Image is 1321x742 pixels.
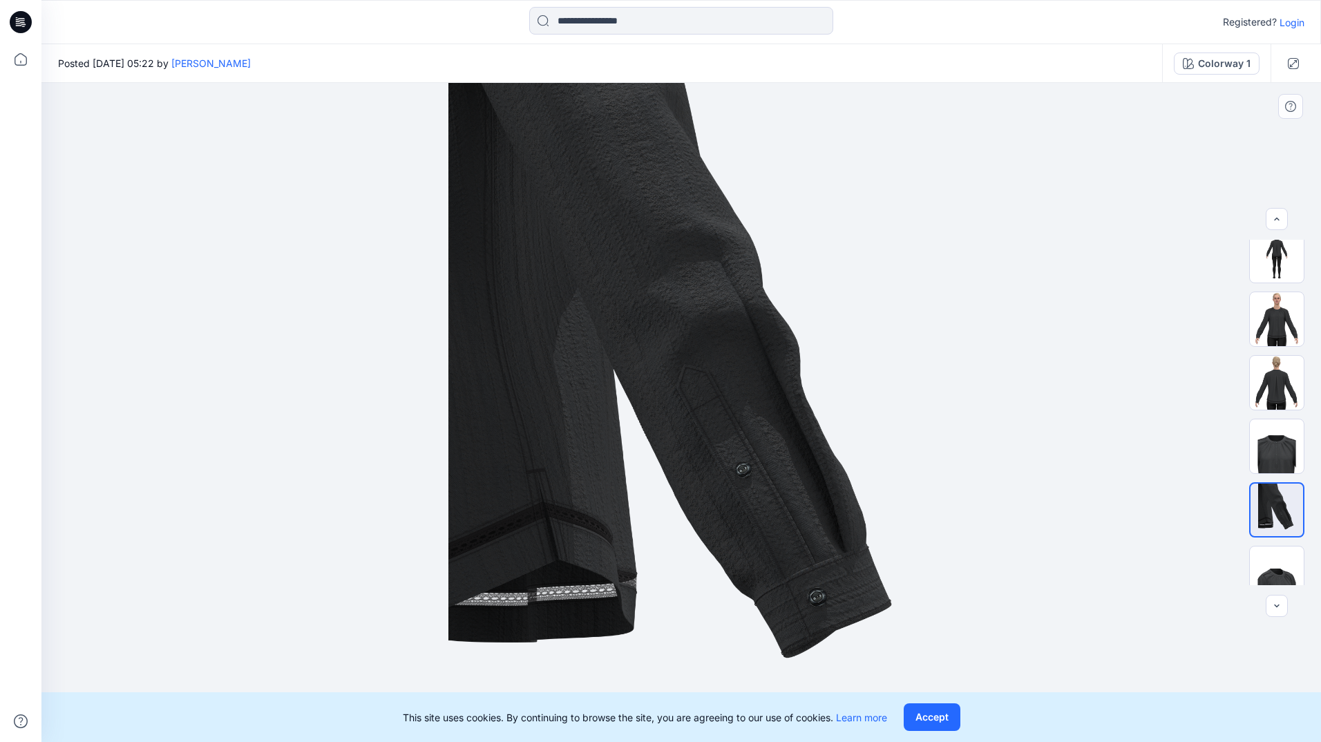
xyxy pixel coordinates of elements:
[403,710,887,725] p: This site uses cookies. By continuing to browse the site, you are agreeing to our use of cookies.
[1174,53,1260,75] button: Colorway 1
[171,57,251,69] a: [PERSON_NAME]
[1223,14,1277,30] p: Registered?
[58,56,251,70] span: Posted [DATE] 05:22 by
[1250,419,1304,473] img: 333232_1
[1250,356,1304,410] img: 333232_2 - Copy
[1198,56,1251,71] div: Colorway 1
[1250,292,1304,346] img: 333232_0 - Copy
[836,712,887,723] a: Learn more
[1280,15,1304,30] p: Login
[1250,229,1304,283] img: 333232_2
[1251,484,1303,536] img: 333232_3
[1250,546,1304,600] img: 333232_4
[904,703,960,731] button: Accept
[448,83,915,742] img: eyJhbGciOiJIUzI1NiIsImtpZCI6IjAiLCJzbHQiOiJzZXMiLCJ0eXAiOiJKV1QifQ.eyJkYXRhIjp7InR5cGUiOiJzdG9yYW...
